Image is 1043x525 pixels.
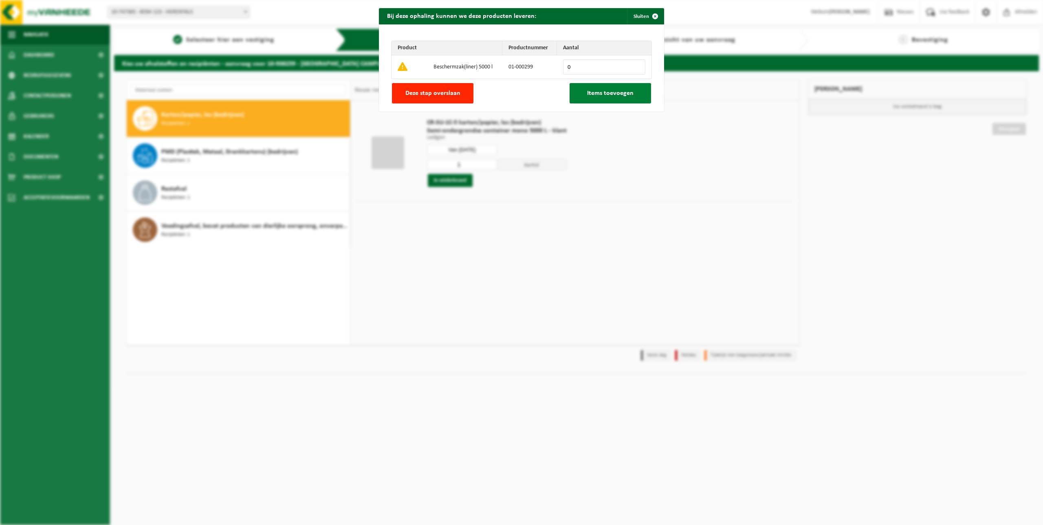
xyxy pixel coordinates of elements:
th: Product [392,41,502,55]
td: 01-000299 [502,55,557,79]
button: Sluiten [627,8,663,24]
span: Deze stap overslaan [405,90,460,97]
th: Aantal [557,41,651,55]
button: Items toevoegen [570,83,651,103]
h2: Bij deze ophaling kunnen we deze producten leveren: [379,8,544,24]
td: Beschermzak(liner) 5000 l [427,55,502,79]
th: Productnummer [502,41,557,55]
span: Items toevoegen [587,90,634,97]
button: Deze stap overslaan [392,83,473,103]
